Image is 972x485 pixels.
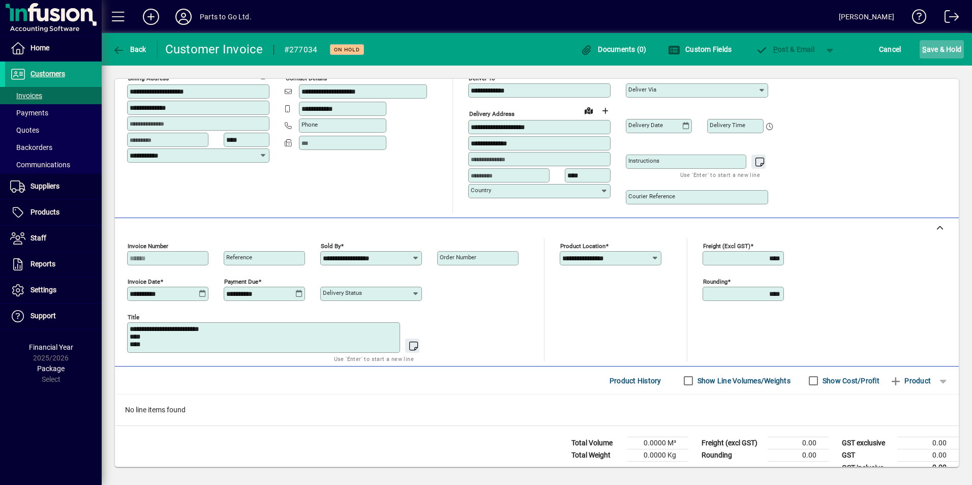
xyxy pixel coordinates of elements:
[115,395,959,426] div: No line items found
[890,373,931,389] span: Product
[750,40,819,58] button: Post & Email
[224,278,258,285] mat-label: Payment due
[200,9,252,25] div: Parts to Go Ltd.
[627,449,688,462] td: 0.0000 Kg
[839,9,894,25] div: [PERSON_NAME]
[628,157,659,164] mat-label: Instructions
[703,278,727,285] mat-label: Rounding
[578,40,649,58] button: Documents (0)
[566,437,627,449] td: Total Volume
[768,449,829,462] td: 0.00
[334,46,360,53] span: On hold
[440,254,476,261] mat-label: Order number
[5,304,102,329] a: Support
[837,449,898,462] td: GST
[898,462,959,474] td: 0.00
[885,372,936,390] button: Product
[112,45,146,53] span: Back
[5,174,102,199] a: Suppliers
[680,169,760,180] mat-hint: Use 'Enter' to start a new line
[668,45,732,53] span: Custom Fields
[128,243,168,250] mat-label: Invoice number
[904,2,927,35] a: Knowledge Base
[837,437,898,449] td: GST exclusive
[5,226,102,251] a: Staff
[628,122,663,129] mat-label: Delivery date
[628,193,675,200] mat-label: Courier Reference
[755,45,814,53] span: ost & Email
[321,243,341,250] mat-label: Sold by
[10,143,52,151] span: Backorders
[937,2,959,35] a: Logout
[922,41,961,57] span: ave & Hold
[628,86,656,93] mat-label: Deliver via
[31,260,55,268] span: Reports
[696,449,768,462] td: Rounding
[37,365,65,373] span: Package
[597,103,613,119] button: Choose address
[696,437,768,449] td: Freight (excl GST)
[135,8,167,26] button: Add
[31,286,56,294] span: Settings
[5,104,102,122] a: Payments
[920,40,964,58] button: Save & Hold
[5,252,102,277] a: Reports
[610,373,661,389] span: Product History
[284,42,318,58] div: #277034
[5,139,102,156] a: Backorders
[665,40,735,58] button: Custom Fields
[167,8,200,26] button: Profile
[301,121,318,128] mat-label: Phone
[566,449,627,462] td: Total Weight
[768,437,829,449] td: 0.00
[5,200,102,225] a: Products
[898,437,959,449] td: 0.00
[876,40,904,58] button: Cancel
[323,289,362,296] mat-label: Delivery status
[5,156,102,173] a: Communications
[10,126,39,134] span: Quotes
[5,87,102,104] a: Invoices
[29,343,73,351] span: Financial Year
[10,109,48,117] span: Payments
[695,376,791,386] label: Show Line Volumes/Weights
[239,67,256,83] a: View on map
[31,234,46,242] span: Staff
[5,36,102,61] a: Home
[703,243,750,250] mat-label: Freight (excl GST)
[10,161,70,169] span: Communications
[128,314,139,321] mat-label: Title
[5,122,102,139] a: Quotes
[773,45,778,53] span: P
[821,376,879,386] label: Show Cost/Profit
[256,67,272,83] button: Copy to Delivery address
[102,40,158,58] app-page-header-button: Back
[31,208,59,216] span: Products
[879,41,901,57] span: Cancel
[471,187,491,194] mat-label: Country
[110,40,149,58] button: Back
[710,122,745,129] mat-label: Delivery time
[31,44,49,52] span: Home
[605,372,665,390] button: Product History
[128,278,160,285] mat-label: Invoice date
[226,254,252,261] mat-label: Reference
[31,70,65,78] span: Customers
[581,102,597,118] a: View on map
[334,353,414,365] mat-hint: Use 'Enter' to start a new line
[627,437,688,449] td: 0.0000 M³
[31,182,59,190] span: Suppliers
[922,45,926,53] span: S
[10,92,42,100] span: Invoices
[560,243,605,250] mat-label: Product location
[898,449,959,462] td: 0.00
[581,45,647,53] span: Documents (0)
[5,278,102,303] a: Settings
[31,312,56,320] span: Support
[165,41,263,57] div: Customer Invoice
[837,462,898,474] td: GST inclusive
